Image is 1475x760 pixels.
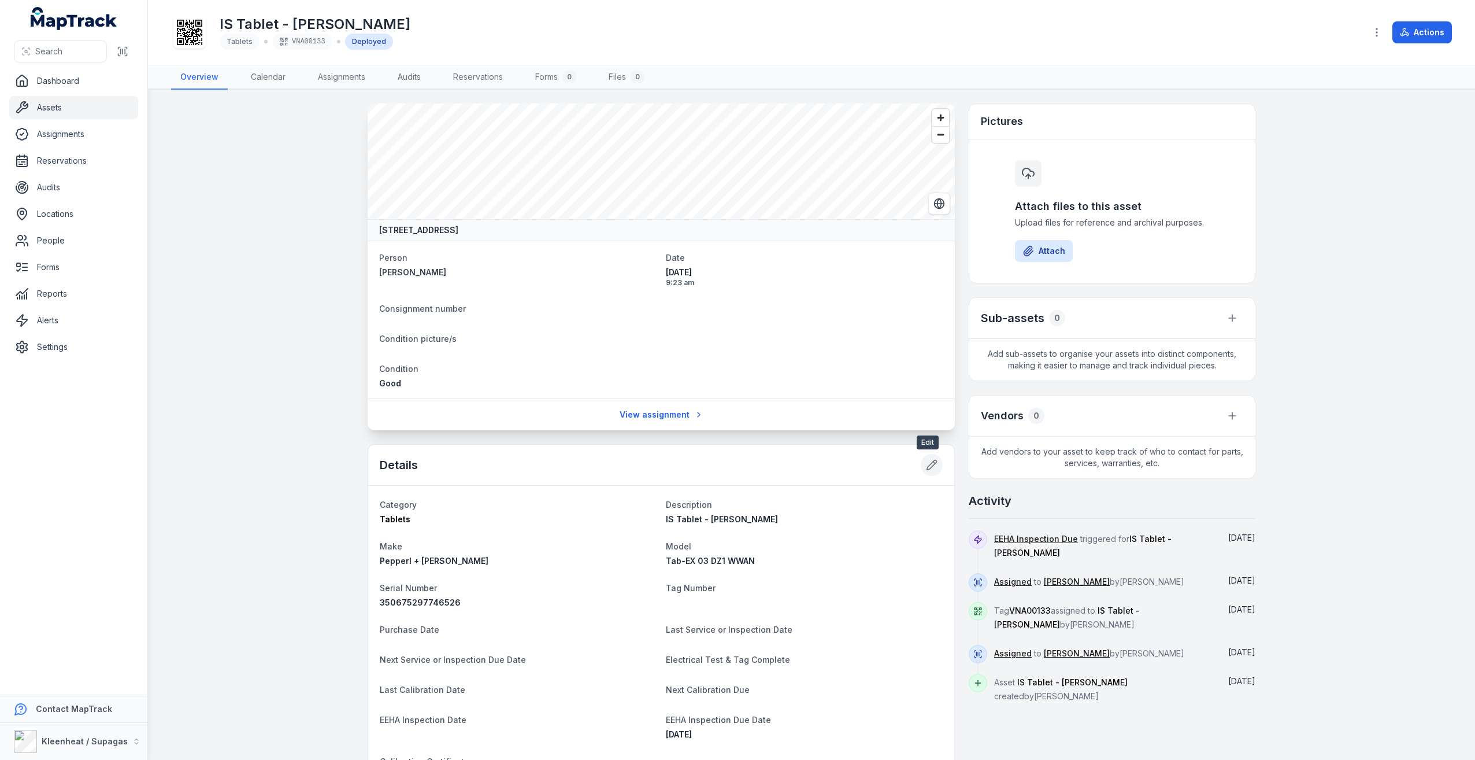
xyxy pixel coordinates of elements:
span: Last Service or Inspection Date [666,625,792,634]
strong: Kleenheat / Supagas [42,736,128,746]
div: 0 [1049,310,1065,326]
span: triggered for [994,534,1172,558]
span: 9:23 am [666,278,943,287]
time: 15/04/2025, 12:00:00 am [666,729,692,739]
a: Overview [171,65,228,90]
span: EEHA Inspection Due Date [666,715,771,725]
span: Tablets [380,514,410,524]
span: Date [666,253,685,263]
a: Reports [9,282,138,305]
span: [DATE] [666,729,692,739]
h3: Pictures [981,113,1023,130]
div: 0 [1028,408,1044,424]
h1: IS Tablet - [PERSON_NAME] [220,15,410,34]
h2: Sub-assets [981,310,1044,326]
span: [DATE] [1228,604,1255,614]
a: Settings [9,335,138,359]
button: Switch to Satellite View [928,193,950,215]
a: Locations [9,202,138,226]
time: 10/01/2025, 9:23:20 am [1228,604,1255,614]
span: [DATE] [1228,533,1255,543]
strong: Contact MapTrack [36,704,112,714]
a: Audits [388,65,430,90]
button: Search [14,40,107,62]
a: Assigned [994,648,1032,659]
span: Purchase Date [380,625,439,634]
a: MapTrack [31,7,117,30]
span: [DATE] [1228,575,1255,585]
button: Attach [1015,240,1073,262]
span: Make [380,541,402,551]
a: View assignment [612,404,711,426]
span: [DATE] [1228,676,1255,686]
a: Dashboard [9,69,138,93]
a: Assignments [9,123,138,146]
div: 0 [562,70,576,84]
time: 20/12/2024, 10:43:59 am [1228,676,1255,686]
a: Files0 [599,65,654,90]
span: Condition [379,364,418,374]
span: Next Service or Inspection Due Date [380,655,526,665]
time: 10/01/2025, 9:23:37 am [1228,575,1255,585]
a: [PERSON_NAME] [1044,576,1110,588]
span: Asset created by [PERSON_NAME] [994,677,1128,701]
button: Actions [1392,21,1452,43]
span: Model [666,541,691,551]
span: Condition picture/s [379,334,457,344]
strong: [STREET_ADDRESS] [379,224,458,236]
span: EEHA Inspection Date [380,715,466,725]
a: Assignments [309,65,375,90]
span: Add sub-assets to organise your assets into distinct components, making it easier to manage and t... [969,339,1255,381]
span: Add vendors to your asset to keep track of who to contact for parts, services, warranties, etc. [969,437,1255,478]
span: Electrical Test & Tag Complete [666,655,790,665]
span: IS Tablet - [PERSON_NAME] [1017,677,1128,687]
span: Good [379,378,401,388]
div: Deployed [345,34,393,50]
button: Zoom out [932,126,949,143]
span: Upload files for reference and archival purposes. [1015,217,1209,228]
a: EEHA Inspection Due [994,533,1078,545]
span: Person [379,253,407,263]
a: Alerts [9,309,138,332]
a: Reservations [444,65,512,90]
a: Forms0 [526,65,585,90]
time: 20/12/2024, 10:45:21 am [1228,647,1255,657]
span: Tab-EX 03 DZ1 WWAN [666,556,755,566]
time: 10/01/2025, 9:23:37 am [666,267,943,287]
a: Forms [9,256,138,279]
a: Assigned [994,576,1032,588]
div: VNA00133 [272,34,332,50]
a: [PERSON_NAME] [379,267,657,278]
time: 01/04/2025, 12:00:00 am [1228,533,1255,543]
span: to by [PERSON_NAME] [994,648,1184,658]
a: Assets [9,96,138,119]
canvas: Map [368,104,955,219]
a: Audits [9,176,138,199]
span: Serial Number [380,583,437,593]
span: Category [380,500,417,510]
span: Last Calibration Date [380,685,465,695]
a: [PERSON_NAME] [1044,648,1110,659]
span: Edit [917,436,939,449]
span: [DATE] [666,267,943,278]
a: Reservations [9,149,138,172]
h3: Vendors [981,408,1024,424]
span: Description [666,500,712,510]
h2: Details [380,457,418,473]
div: 0 [631,70,644,84]
span: Pepperl + [PERSON_NAME] [380,556,488,566]
span: Next Calibration Due [666,685,750,695]
span: IS Tablet - [PERSON_NAME] [666,514,778,524]
span: Tag Number [666,583,716,593]
span: [DATE] [1228,647,1255,657]
span: VNA00133 [1009,606,1051,615]
span: Tag assigned to by [PERSON_NAME] [994,606,1140,629]
span: Tablets [227,37,253,46]
h3: Attach files to this asset [1015,198,1209,215]
a: Calendar [242,65,295,90]
button: Zoom in [932,109,949,126]
h2: Activity [969,493,1011,509]
span: Search [35,46,62,57]
span: Consignment number [379,304,466,313]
